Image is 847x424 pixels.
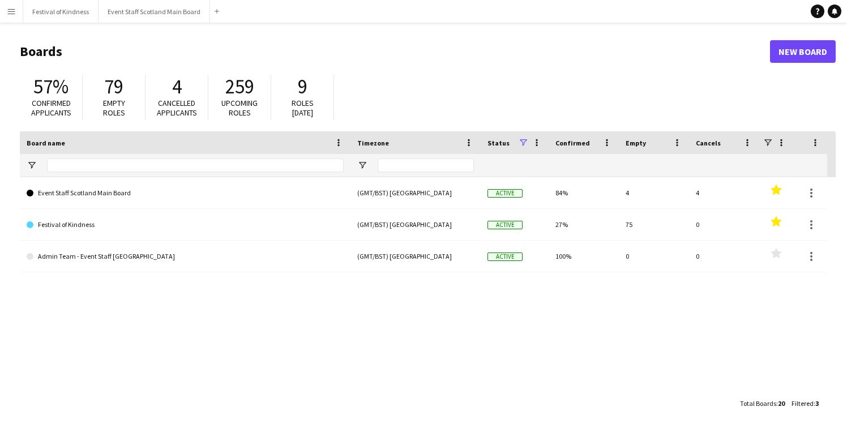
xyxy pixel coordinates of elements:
span: Roles [DATE] [292,98,314,118]
span: Confirmed [555,139,590,147]
div: : [740,392,785,414]
input: Board name Filter Input [47,159,344,172]
span: Empty [626,139,646,147]
button: Festival of Kindness [23,1,99,23]
div: (GMT/BST) [GEOGRAPHIC_DATA] [350,177,481,208]
span: Empty roles [103,98,125,118]
span: Cancelled applicants [157,98,197,118]
span: Upcoming roles [221,98,258,118]
div: 0 [689,241,759,272]
span: Cancels [696,139,721,147]
span: Total Boards [740,399,776,408]
button: Open Filter Menu [27,160,37,170]
span: Active [487,189,523,198]
div: 0 [619,241,689,272]
span: 79 [104,74,123,99]
button: Open Filter Menu [357,160,367,170]
span: Status [487,139,510,147]
span: Active [487,221,523,229]
div: 27% [549,209,619,240]
span: 4 [172,74,182,99]
button: Event Staff Scotland Main Board [99,1,210,23]
div: (GMT/BST) [GEOGRAPHIC_DATA] [350,209,481,240]
a: New Board [770,40,836,63]
input: Timezone Filter Input [378,159,474,172]
span: Timezone [357,139,389,147]
span: Board name [27,139,65,147]
span: Filtered [792,399,814,408]
span: 259 [225,74,254,99]
span: 20 [778,399,785,408]
div: 4 [689,177,759,208]
div: 75 [619,209,689,240]
div: : [792,392,819,414]
div: 100% [549,241,619,272]
span: Confirmed applicants [31,98,71,118]
a: Admin Team - Event Staff [GEOGRAPHIC_DATA] [27,241,344,272]
a: Festival of Kindness [27,209,344,241]
div: (GMT/BST) [GEOGRAPHIC_DATA] [350,241,481,272]
div: 0 [689,209,759,240]
div: 4 [619,177,689,208]
a: Event Staff Scotland Main Board [27,177,344,209]
span: Active [487,252,523,261]
h1: Boards [20,43,770,60]
div: 84% [549,177,619,208]
span: 3 [815,399,819,408]
span: 57% [33,74,69,99]
span: 9 [298,74,307,99]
